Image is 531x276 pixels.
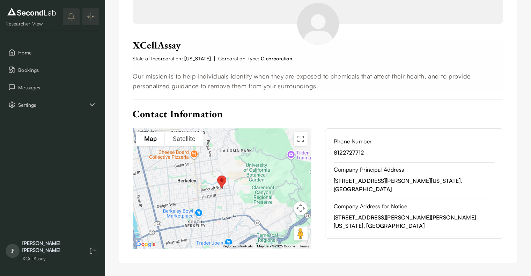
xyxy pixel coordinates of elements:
[294,226,308,240] button: Drag Pegman onto the map to open Street View
[223,244,253,249] button: Keyboard shortcuts
[82,8,99,25] button: Expand/Collapse sidebar
[261,55,292,61] span: C corporation
[334,137,495,146] span: Phone Number
[334,177,495,193] span: [STREET_ADDRESS][PERSON_NAME][US_STATE] , [GEOGRAPHIC_DATA]
[133,108,503,120] div: Contact Information
[18,84,96,91] span: Messages
[6,97,99,112] div: Settings sub items
[257,244,295,248] span: Map data ©2025 Google
[133,71,503,91] p: Our mission is to help individuals identify when they are exposed to chemicals that affect their ...
[218,55,292,62] span: Corporation Type:
[133,55,211,62] span: State of Incorporation:
[297,3,339,45] img: XCellAssay
[6,244,20,258] span: F
[6,80,99,95] button: Messages
[294,132,308,146] button: Toggle fullscreen view
[87,245,99,257] button: Log out
[133,54,503,63] div: |
[6,62,99,77] button: Bookings
[6,20,58,27] div: Researcher View
[334,213,495,230] span: [STREET_ADDRESS][PERSON_NAME][PERSON_NAME][US_STATE] , [GEOGRAPHIC_DATA]
[134,240,157,249] img: Google
[6,6,58,17] img: logo
[299,244,309,248] a: Terms (opens in new tab)
[22,255,80,262] div: XCellAssay
[133,39,181,51] span: XCellAssay
[18,49,96,56] span: Home
[184,55,211,61] span: [US_STATE]
[334,165,495,174] span: Company Principal Address
[294,201,308,215] button: Map camera controls
[334,202,495,210] span: Company Address for Notice
[334,148,495,157] span: 8122727712
[63,8,80,25] button: notifications
[6,97,99,112] button: Settings
[165,132,204,146] button: Show satellite imagery
[18,101,88,109] span: Settings
[22,240,80,254] div: [PERSON_NAME] [PERSON_NAME]
[136,132,165,146] button: Show street map
[6,45,99,60] button: Home
[134,240,157,249] a: Open this area in Google Maps (opens a new window)
[18,66,96,74] span: Bookings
